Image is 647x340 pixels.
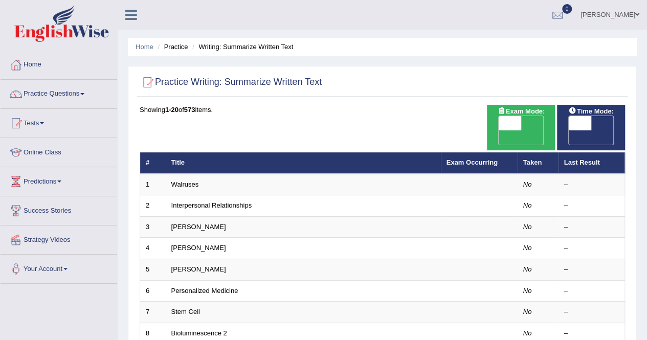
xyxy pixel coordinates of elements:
em: No [523,180,532,188]
h2: Practice Writing: Summarize Written Text [140,75,322,90]
a: Walruses [171,180,199,188]
a: Success Stories [1,196,117,222]
div: – [564,286,619,296]
div: – [564,222,619,232]
div: – [564,329,619,338]
div: Showing of items. [140,105,625,115]
th: Taken [518,152,559,174]
th: Last Result [559,152,625,174]
a: Predictions [1,167,117,193]
th: Title [166,152,441,174]
td: 1 [140,174,166,195]
a: Strategy Videos [1,225,117,251]
a: Bioluminescence 2 [171,329,227,337]
div: – [564,201,619,211]
em: No [523,244,532,252]
span: Exam Mode: [494,106,549,117]
em: No [523,287,532,294]
td: 3 [140,216,166,238]
span: 0 [562,4,572,14]
td: 4 [140,238,166,259]
em: No [523,201,532,209]
em: No [523,265,532,273]
em: No [523,223,532,231]
div: – [564,307,619,317]
em: No [523,308,532,315]
div: – [564,180,619,190]
a: Exam Occurring [447,158,498,166]
a: Home [1,51,117,76]
b: 573 [184,106,195,114]
em: No [523,329,532,337]
li: Writing: Summarize Written Text [190,42,293,52]
a: Stem Cell [171,308,200,315]
a: Your Account [1,255,117,280]
td: 5 [140,259,166,281]
a: Tests [1,109,117,134]
div: – [564,243,619,253]
a: [PERSON_NAME] [171,244,226,252]
td: 2 [140,195,166,217]
td: 7 [140,302,166,323]
td: 6 [140,280,166,302]
div: – [564,265,619,275]
a: [PERSON_NAME] [171,265,226,273]
a: Practice Questions [1,80,117,105]
li: Practice [155,42,188,52]
th: # [140,152,166,174]
b: 1-20 [165,106,179,114]
a: [PERSON_NAME] [171,223,226,231]
a: Interpersonal Relationships [171,201,252,209]
a: Online Class [1,138,117,164]
a: Home [136,43,153,51]
a: Personalized Medicine [171,287,238,294]
span: Time Mode: [565,106,618,117]
div: Show exams occurring in exams [487,105,555,150]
